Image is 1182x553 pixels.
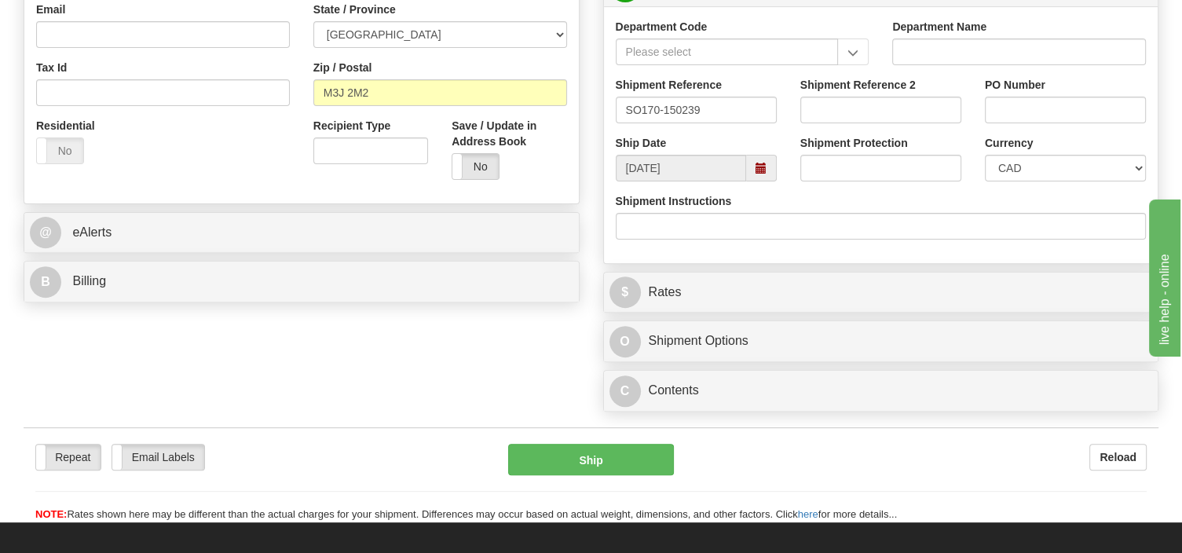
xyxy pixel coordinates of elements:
[30,217,573,249] a: @ eAlerts
[37,138,83,163] label: No
[892,19,986,35] label: Department Name
[30,217,61,248] span: @
[1100,451,1136,463] b: Reload
[35,508,67,520] span: NOTE:
[452,118,566,149] label: Save / Update in Address Book
[985,135,1033,151] label: Currency
[452,154,499,179] label: No
[36,60,67,75] label: Tax Id
[508,444,674,475] button: Ship
[616,77,722,93] label: Shipment Reference
[616,38,839,65] input: Please select
[30,266,573,298] a: B Billing
[609,325,1153,357] a: OShipment Options
[609,375,641,407] span: C
[30,266,61,298] span: B
[313,60,372,75] label: Zip / Postal
[12,9,145,28] div: live help - online
[36,445,101,470] label: Repeat
[1089,444,1147,471] button: Reload
[72,225,112,239] span: eAlerts
[609,276,1153,309] a: $Rates
[985,77,1045,93] label: PO Number
[609,276,641,308] span: $
[800,77,916,93] label: Shipment Reference 2
[36,118,95,134] label: Residential
[800,135,908,151] label: Shipment Protection
[112,445,204,470] label: Email Labels
[313,118,391,134] label: Recipient Type
[72,274,106,287] span: Billing
[616,193,732,209] label: Shipment Instructions
[609,375,1153,407] a: CContents
[1146,196,1180,357] iframe: chat widget
[36,2,65,17] label: Email
[798,508,818,520] a: here
[609,326,641,357] span: O
[616,135,667,151] label: Ship Date
[24,507,1158,522] div: Rates shown here may be different than the actual charges for your shipment. Differences may occu...
[313,2,396,17] label: State / Province
[616,19,708,35] label: Department Code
